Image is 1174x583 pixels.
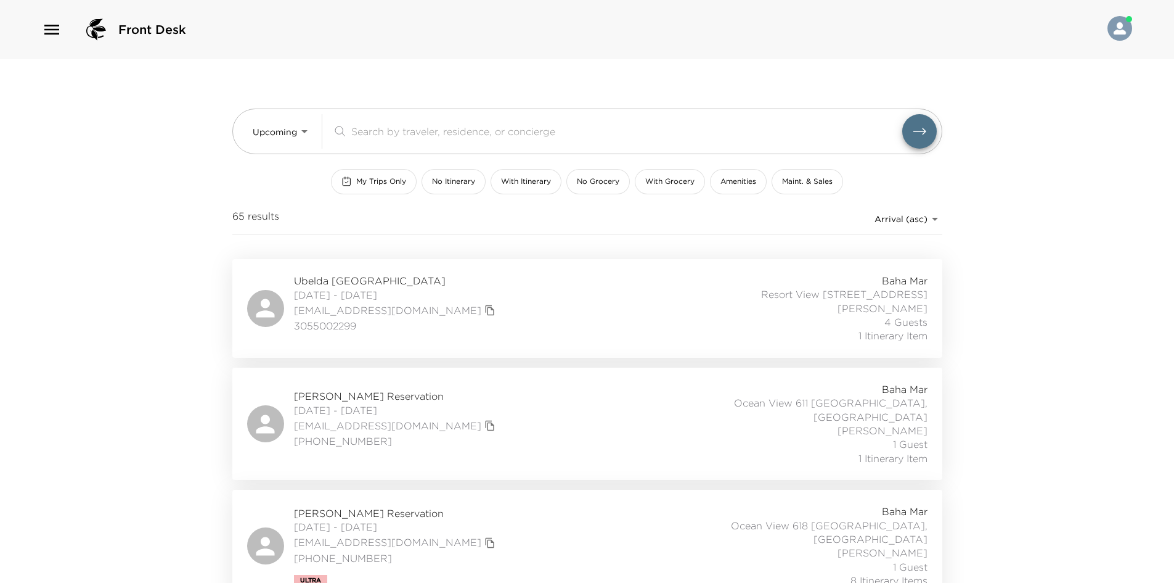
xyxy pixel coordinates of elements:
span: Baha Mar [882,274,927,287]
span: [PERSON_NAME] [838,302,927,315]
span: With Itinerary [501,176,551,187]
button: Amenities [710,169,767,194]
span: No Itinerary [432,176,475,187]
span: [DATE] - [DATE] [294,288,499,302]
span: No Grocery [577,176,619,187]
span: Resort View [STREET_ADDRESS] [761,287,927,301]
span: [PERSON_NAME] Reservation [294,389,499,403]
span: 4 Guests [884,315,927,329]
img: User [1107,16,1132,41]
button: copy primary member email [481,534,499,552]
span: [PERSON_NAME] [838,424,927,437]
span: Baha Mar [882,505,927,518]
span: [PHONE_NUMBER] [294,434,499,448]
span: 1 Guest [893,437,927,451]
button: Maint. & Sales [772,169,843,194]
button: No Grocery [566,169,630,194]
a: [EMAIL_ADDRESS][DOMAIN_NAME] [294,419,481,432]
input: Search by traveler, residence, or concierge [351,124,902,138]
span: Amenities [720,176,756,187]
span: Ocean View 618 [GEOGRAPHIC_DATA], [GEOGRAPHIC_DATA] [655,519,927,547]
a: [EMAIL_ADDRESS][DOMAIN_NAME] [294,535,481,549]
span: [DATE] - [DATE] [294,520,499,534]
span: 1 Guest [893,560,927,574]
span: Baha Mar [882,382,927,396]
span: Maint. & Sales [782,176,833,187]
a: [EMAIL_ADDRESS][DOMAIN_NAME] [294,304,481,317]
button: No Itinerary [422,169,486,194]
span: [PHONE_NUMBER] [294,552,499,565]
span: Ubelda [GEOGRAPHIC_DATA] [294,274,499,287]
span: 1 Itinerary Item [858,452,927,465]
span: Upcoming [253,126,297,138]
span: With Grocery [645,176,695,187]
span: Arrival (asc) [874,213,927,225]
button: copy primary member email [481,417,499,434]
a: Ubelda [GEOGRAPHIC_DATA][DATE] - [DATE][EMAIL_ADDRESS][DOMAIN_NAME]copy primary member email30550... [232,259,942,358]
span: [DATE] - [DATE] [294,403,499,417]
a: [PERSON_NAME] Reservation[DATE] - [DATE][EMAIL_ADDRESS][DOMAIN_NAME]copy primary member email[PHO... [232,368,942,480]
img: logo [81,15,111,44]
span: 65 results [232,209,279,229]
button: With Itinerary [491,169,561,194]
span: [PERSON_NAME] Reservation [294,507,499,520]
button: copy primary member email [481,302,499,319]
span: 3055002299 [294,319,499,333]
span: My Trips Only [356,176,406,187]
button: My Trips Only [331,169,417,194]
span: 1 Itinerary Item [858,329,927,342]
span: Front Desk [118,21,186,38]
span: [PERSON_NAME] [838,546,927,560]
span: Ocean View 611 [GEOGRAPHIC_DATA], [GEOGRAPHIC_DATA] [655,396,927,424]
button: With Grocery [635,169,705,194]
